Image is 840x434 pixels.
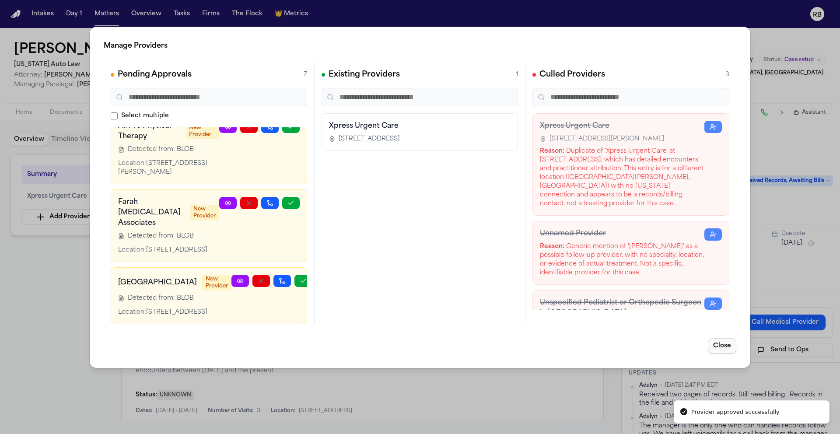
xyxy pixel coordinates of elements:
strong: Reason: [540,243,564,250]
span: 7 [304,70,307,79]
button: Merge [261,197,279,209]
a: View Provider [231,275,249,287]
button: Approve [294,275,312,287]
span: New Provider [185,123,219,139]
span: Detected from: BLOB [128,145,194,154]
h3: Xpress Urgent Care [540,121,704,131]
button: Approve [282,197,300,209]
span: 3 [725,70,729,79]
div: Location: [STREET_ADDRESS] [118,308,231,317]
h2: Pending Approvals [118,69,192,81]
h3: Xpress Urgent Care [329,121,511,131]
span: New Provider [190,205,219,220]
span: New Provider [202,275,231,290]
button: Merge [261,121,279,133]
div: Duplicate of 'Xpress Urgent Care' at [STREET_ADDRESS], which has detailed encounters and practiti... [540,147,704,208]
h2: Culled Providers [539,69,605,81]
h3: All Pro Physical Therapy [118,121,180,142]
button: Close [708,338,736,354]
span: 1 [516,70,518,79]
button: Restore Provider [704,228,722,241]
span: [STREET_ADDRESS] [339,135,400,143]
button: Approve [282,121,300,133]
button: Merge [273,275,291,287]
button: Restore Provider [704,121,722,133]
h2: Manage Providers [104,41,736,51]
span: [STREET_ADDRESS][PERSON_NAME] [549,135,665,143]
h2: Existing Providers [329,69,400,81]
button: Restore Provider [704,297,722,310]
a: View Provider [219,197,237,209]
div: Generic mention of '[PERSON_NAME]' as a possible follow-up provider, with no specialty, location,... [540,242,704,277]
span: Select multiple [121,112,169,120]
h3: Unnamed Provider [540,228,704,239]
h3: [GEOGRAPHIC_DATA] [118,277,197,288]
span: Detected from: BLOB [128,232,194,241]
input: Select multiple [111,112,118,119]
strong: Reason: [540,148,564,154]
h3: Farah [MEDICAL_DATA] Associates [118,197,185,228]
div: Location: [STREET_ADDRESS][PERSON_NAME] [118,159,219,177]
button: Reject [240,121,258,133]
h3: Unspecified Podiatrist or Orthopedic Surgeon in [GEOGRAPHIC_DATA] [540,297,704,318]
div: Location: [STREET_ADDRESS] [118,246,219,255]
button: Reject [252,275,270,287]
button: Reject [240,197,258,209]
span: Detected from: BLOB [128,294,194,303]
